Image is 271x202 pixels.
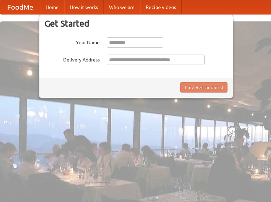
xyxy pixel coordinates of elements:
[45,37,100,46] label: Your Name
[0,0,40,14] a: FoodMe
[64,0,104,14] a: How it works
[40,0,64,14] a: Home
[45,55,100,63] label: Delivery Address
[45,18,228,29] h3: Get Started
[140,0,182,14] a: Recipe videos
[104,0,140,14] a: Who we are
[180,82,228,93] button: Find Restaurants!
